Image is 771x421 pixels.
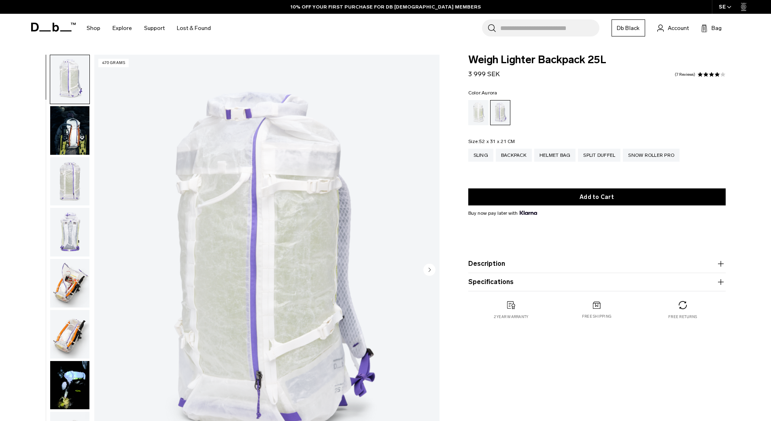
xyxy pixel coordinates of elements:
[582,314,612,319] p: Free shipping
[482,90,497,96] span: Aurora
[50,106,89,155] img: Weigh_Lighter_Backpack_25L_Lifestyle_new.png
[468,55,726,65] span: Weigh Lighter Backpack 25L
[50,361,89,410] img: Weigh Lighter Backpack 25L Aurora
[468,188,726,205] button: Add to Cart
[612,19,645,36] a: Db Black
[468,149,493,162] a: Sling
[701,23,722,33] button: Bag
[423,263,435,277] button: Next slide
[623,149,680,162] a: Snow Roller Pro
[468,70,500,78] span: 3 999 SEK
[50,259,89,308] img: Weigh_Lighter_Backpack_25L_4.png
[98,59,129,67] p: 470 grams
[520,211,537,215] img: {"height" => 20, "alt" => "Klarna"}
[578,149,620,162] a: Split Duffel
[712,24,722,32] span: Bag
[113,14,132,43] a: Explore
[468,139,515,144] legend: Size:
[468,209,537,217] span: Buy now pay later with
[675,73,695,77] a: 7 reviews
[177,14,211,43] a: Lost & Found
[668,314,697,320] p: Free returns
[50,207,90,257] button: Weigh_Lighter_Backpack_25L_3.png
[81,14,217,43] nav: Main Navigation
[50,310,90,359] button: Weigh_Lighter_Backpack_25L_5.png
[50,55,90,104] button: Weigh_Lighter_Backpack_25L_1.png
[87,14,100,43] a: Shop
[534,149,576,162] a: Helmet Bag
[668,24,689,32] span: Account
[468,259,726,269] button: Description
[291,3,481,11] a: 10% OFF YOUR FIRST PURCHASE FOR DB [DEMOGRAPHIC_DATA] MEMBERS
[50,157,90,206] button: Weigh_Lighter_Backpack_25L_2.png
[657,23,689,33] a: Account
[468,90,497,95] legend: Color:
[494,314,529,320] p: 2 year warranty
[144,14,165,43] a: Support
[50,55,89,104] img: Weigh_Lighter_Backpack_25L_1.png
[490,100,510,125] a: Aurora
[50,310,89,359] img: Weigh_Lighter_Backpack_25L_5.png
[479,139,515,144] span: 52 x 31 x 21 CM
[50,157,89,206] img: Weigh_Lighter_Backpack_25L_2.png
[468,100,489,125] a: Diffusion
[50,259,90,308] button: Weigh_Lighter_Backpack_25L_4.png
[50,361,90,410] button: Weigh Lighter Backpack 25L Aurora
[50,106,90,155] button: Weigh_Lighter_Backpack_25L_Lifestyle_new.png
[50,208,89,256] img: Weigh_Lighter_Backpack_25L_3.png
[496,149,532,162] a: Backpack
[468,277,726,287] button: Specifications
